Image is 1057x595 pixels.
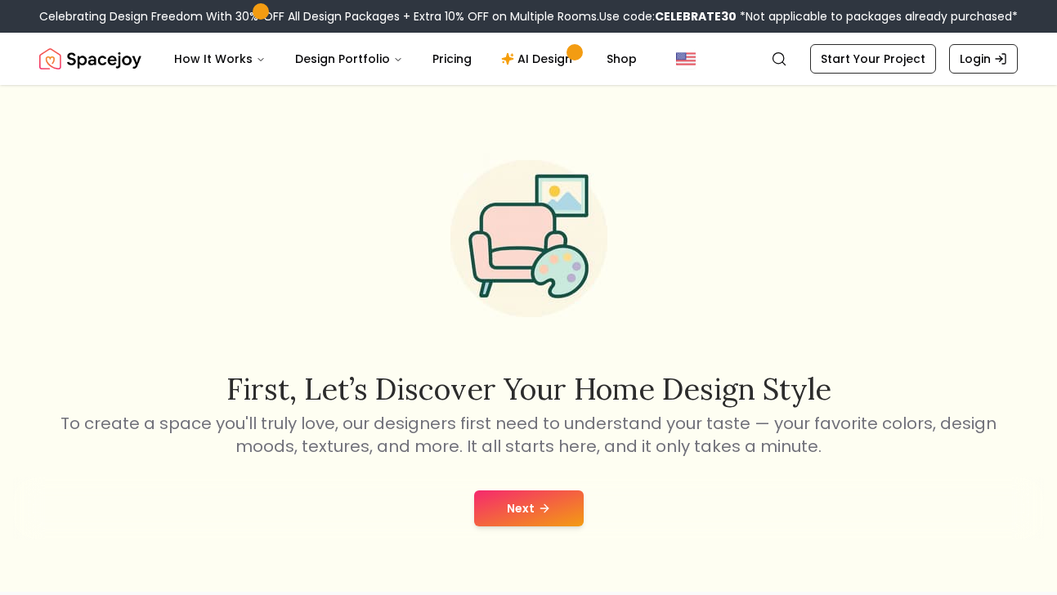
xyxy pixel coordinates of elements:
[949,44,1018,74] a: Login
[282,42,416,75] button: Design Portfolio
[593,42,650,75] a: Shop
[58,373,1000,405] h2: First, let’s discover your home design style
[161,42,650,75] nav: Main
[737,8,1018,25] span: *Not applicable to packages already purchased*
[424,134,634,343] img: Start Style Quiz Illustration
[39,33,1018,85] nav: Global
[39,42,141,75] img: Spacejoy Logo
[488,42,590,75] a: AI Design
[58,412,1000,458] p: To create a space you'll truly love, our designers first need to understand your taste — your fav...
[676,49,696,69] img: United States
[599,8,737,25] span: Use code:
[39,8,1018,25] div: Celebrating Design Freedom With 30% OFF All Design Packages + Extra 10% OFF on Multiple Rooms.
[810,44,936,74] a: Start Your Project
[419,42,485,75] a: Pricing
[474,490,584,526] button: Next
[39,42,141,75] a: Spacejoy
[655,8,737,25] b: CELEBRATE30
[161,42,279,75] button: How It Works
